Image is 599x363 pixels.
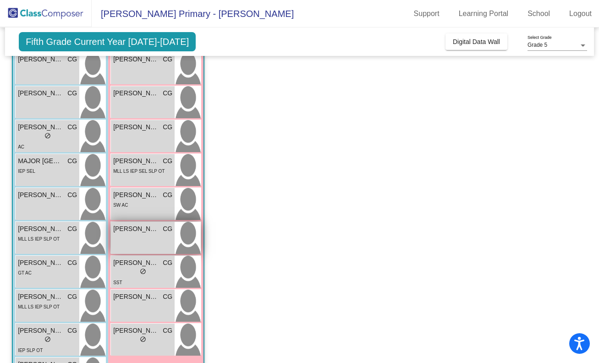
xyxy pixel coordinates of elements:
[562,6,599,21] a: Logout
[18,326,64,335] span: [PERSON_NAME]
[113,122,159,132] span: [PERSON_NAME]
[163,122,172,132] span: CG
[163,156,172,166] span: CG
[18,236,60,242] span: MLL LS IEP SLP OT
[18,55,64,64] span: [PERSON_NAME] [PERSON_NAME]
[18,144,24,149] span: AC
[67,326,77,335] span: CG
[67,224,77,234] span: CG
[67,55,77,64] span: CG
[18,270,32,275] span: GT AC
[67,292,77,302] span: CG
[140,336,146,342] span: do_not_disturb_alt
[113,203,128,208] span: SW AC
[18,88,64,98] span: [PERSON_NAME]
[18,348,43,353] span: IEP SLP OT
[113,55,159,64] span: [PERSON_NAME]
[113,280,122,285] span: SST
[18,258,64,268] span: [PERSON_NAME]
[163,292,172,302] span: CG
[67,156,77,166] span: CG
[67,190,77,200] span: CG
[113,156,159,166] span: [PERSON_NAME]
[163,88,172,98] span: CG
[92,6,294,21] span: [PERSON_NAME] Primary - [PERSON_NAME]
[163,224,172,234] span: CG
[113,326,159,335] span: [PERSON_NAME]
[18,190,64,200] span: [PERSON_NAME]
[451,6,516,21] a: Learning Portal
[18,156,64,166] span: MAJOR [GEOGRAPHIC_DATA]
[113,258,159,268] span: [PERSON_NAME]
[67,258,77,268] span: CG
[445,33,507,50] button: Digital Data Wall
[44,132,51,139] span: do_not_disturb_alt
[163,326,172,335] span: CG
[163,258,172,268] span: CG
[18,169,35,174] span: IEP SEL
[19,32,196,51] span: Fifth Grade Current Year [DATE]-[DATE]
[113,224,159,234] span: [PERSON_NAME]
[520,6,557,21] a: School
[163,190,172,200] span: CG
[163,55,172,64] span: CG
[113,169,165,174] span: MLL LS IEP SEL SLP OT
[18,304,60,309] span: MLL LS IEP SLP OT
[528,42,547,48] span: Grade 5
[407,6,447,21] a: Support
[453,38,500,45] span: Digital Data Wall
[67,122,77,132] span: CG
[113,88,159,98] span: [PERSON_NAME]
[67,88,77,98] span: CG
[18,292,64,302] span: [PERSON_NAME]
[113,190,159,200] span: [PERSON_NAME]
[18,122,64,132] span: [PERSON_NAME] [PERSON_NAME]
[44,336,51,342] span: do_not_disturb_alt
[140,268,146,275] span: do_not_disturb_alt
[113,292,159,302] span: [PERSON_NAME]
[18,224,64,234] span: [PERSON_NAME]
